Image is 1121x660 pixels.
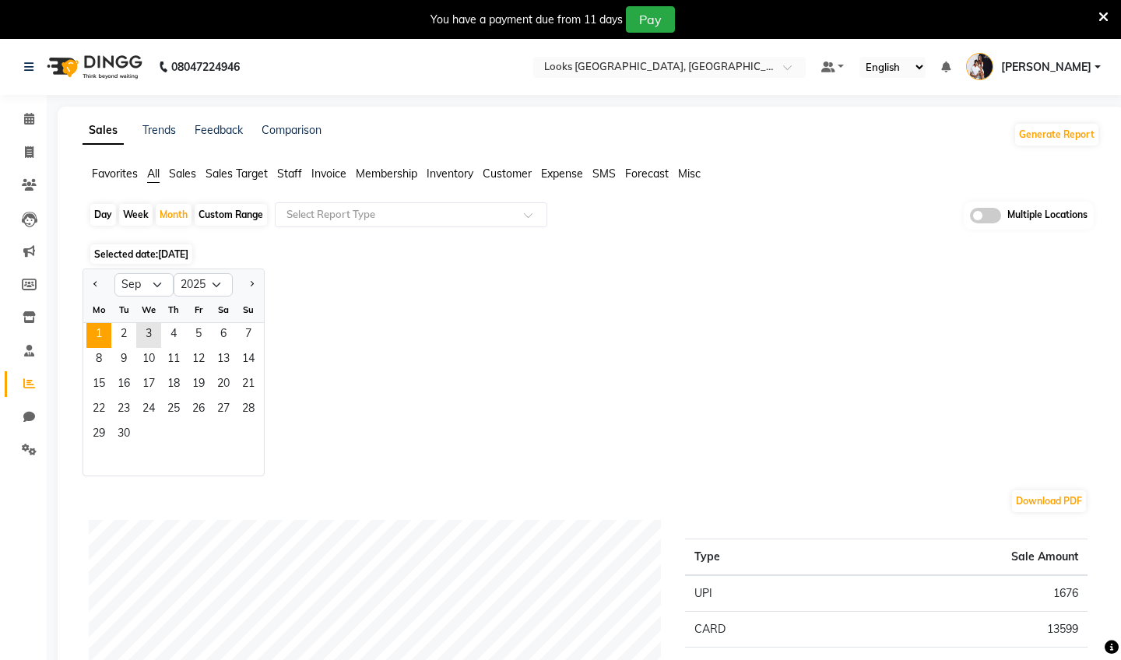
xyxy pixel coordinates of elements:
[236,398,261,423] div: Sunday, September 28, 2025
[626,6,675,33] button: Pay
[277,167,302,181] span: Staff
[211,398,236,423] span: 27
[86,348,111,373] div: Monday, September 8, 2025
[171,45,240,89] b: 08047224946
[119,204,153,226] div: Week
[186,348,211,373] span: 12
[186,373,211,398] span: 19
[427,167,473,181] span: Inventory
[111,373,136,398] div: Tuesday, September 16, 2025
[111,398,136,423] span: 23
[86,398,111,423] div: Monday, September 22, 2025
[86,323,111,348] span: 1
[625,167,669,181] span: Forecast
[136,373,161,398] div: Wednesday, September 17, 2025
[236,348,261,373] div: Sunday, September 14, 2025
[136,348,161,373] div: Wednesday, September 10, 2025
[156,204,192,226] div: Month
[685,539,858,575] th: Type
[236,323,261,348] span: 7
[186,323,211,348] span: 5
[541,167,583,181] span: Expense
[186,398,211,423] div: Friday, September 26, 2025
[483,167,532,181] span: Customer
[262,123,322,137] a: Comparison
[111,423,136,448] span: 30
[186,348,211,373] div: Friday, September 12, 2025
[1001,59,1091,75] span: [PERSON_NAME]
[236,373,261,398] div: Sunday, September 21, 2025
[161,297,186,322] div: Th
[111,348,136,373] span: 9
[236,297,261,322] div: Su
[186,398,211,423] span: 26
[86,348,111,373] span: 8
[211,373,236,398] span: 20
[111,323,136,348] div: Tuesday, September 2, 2025
[161,323,186,348] span: 4
[245,272,258,297] button: Next month
[86,423,111,448] span: 29
[161,348,186,373] div: Thursday, September 11, 2025
[858,539,1088,575] th: Sale Amount
[111,423,136,448] div: Tuesday, September 30, 2025
[136,373,161,398] span: 17
[86,423,111,448] div: Monday, September 29, 2025
[195,204,267,226] div: Custom Range
[211,348,236,373] span: 13
[86,398,111,423] span: 22
[211,323,236,348] div: Saturday, September 6, 2025
[114,273,174,297] select: Select month
[211,348,236,373] div: Saturday, September 13, 2025
[111,398,136,423] div: Tuesday, September 23, 2025
[211,398,236,423] div: Saturday, September 27, 2025
[430,12,623,28] div: You have a payment due from 11 days
[111,373,136,398] span: 16
[206,167,268,181] span: Sales Target
[161,373,186,398] div: Thursday, September 18, 2025
[858,575,1088,612] td: 1676
[161,323,186,348] div: Thursday, September 4, 2025
[236,373,261,398] span: 21
[186,323,211,348] div: Friday, September 5, 2025
[236,398,261,423] span: 28
[136,398,161,423] span: 24
[161,373,186,398] span: 18
[1012,490,1086,512] button: Download PDF
[356,167,417,181] span: Membership
[211,297,236,322] div: Sa
[186,297,211,322] div: Fr
[858,611,1088,647] td: 13599
[86,323,111,348] div: Monday, September 1, 2025
[161,348,186,373] span: 11
[90,244,192,264] span: Selected date:
[83,117,124,145] a: Sales
[195,123,243,137] a: Feedback
[142,123,176,137] a: Trends
[136,398,161,423] div: Wednesday, September 24, 2025
[86,373,111,398] div: Monday, September 15, 2025
[161,398,186,423] span: 25
[136,323,161,348] div: Wednesday, September 3, 2025
[136,323,161,348] span: 3
[92,167,138,181] span: Favorites
[174,273,233,297] select: Select year
[685,611,858,647] td: CARD
[90,272,102,297] button: Previous month
[211,373,236,398] div: Saturday, September 20, 2025
[111,323,136,348] span: 2
[685,575,858,612] td: UPI
[90,204,116,226] div: Day
[311,167,346,181] span: Invoice
[678,167,701,181] span: Misc
[1007,208,1088,223] span: Multiple Locations
[236,348,261,373] span: 14
[147,167,160,181] span: All
[40,45,146,89] img: logo
[158,248,188,260] span: [DATE]
[1015,124,1098,146] button: Generate Report
[966,53,993,80] img: Shivam Dutta
[211,323,236,348] span: 6
[111,297,136,322] div: Tu
[136,348,161,373] span: 10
